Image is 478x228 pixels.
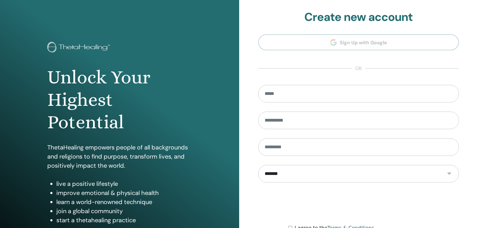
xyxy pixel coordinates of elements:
[47,66,192,134] h1: Unlock Your Highest Potential
[56,216,192,225] li: start a thetahealing practice
[313,192,405,215] iframe: reCAPTCHA
[56,179,192,188] li: live a positive lifestyle
[56,188,192,197] li: improve emotional & physical health
[352,65,365,72] span: or
[56,197,192,206] li: learn a world-renowned technique
[47,143,192,170] p: ThetaHealing empowers people of all backgrounds and religions to find purpose, transform lives, a...
[56,206,192,216] li: join a global community
[258,10,459,24] h2: Create new account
